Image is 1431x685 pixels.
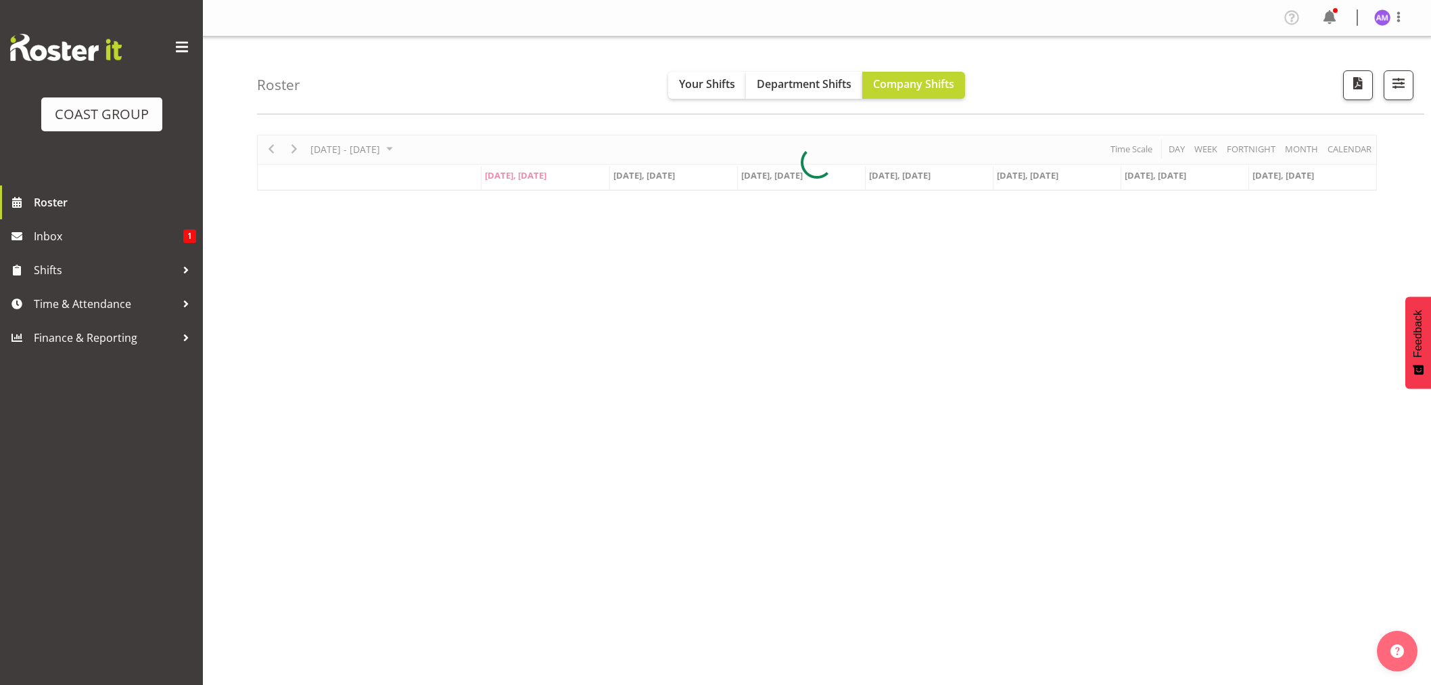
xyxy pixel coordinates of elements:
button: Company Shifts [862,72,965,99]
span: Inbox [34,226,183,246]
span: Roster [34,192,196,213]
button: Your Shifts [668,72,746,99]
button: Filter Shifts [1384,70,1413,100]
div: COAST GROUP [55,104,149,125]
img: help-xxl-2.png [1390,644,1404,658]
span: Feedback [1412,310,1424,357]
span: Department Shifts [757,76,851,91]
span: Shifts [34,260,176,280]
span: Company Shifts [873,76,954,91]
button: Feedback - Show survey [1405,296,1431,389]
img: aleisha-midgley1124.jpg [1374,9,1390,26]
img: Rosterit website logo [10,34,122,61]
h4: Roster [257,77,300,93]
span: 1 [183,229,196,243]
button: Download a PDF of the roster according to the set date range. [1343,70,1373,100]
span: Finance & Reporting [34,328,176,348]
button: Department Shifts [746,72,862,99]
span: Your Shifts [679,76,735,91]
span: Time & Attendance [34,294,176,314]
